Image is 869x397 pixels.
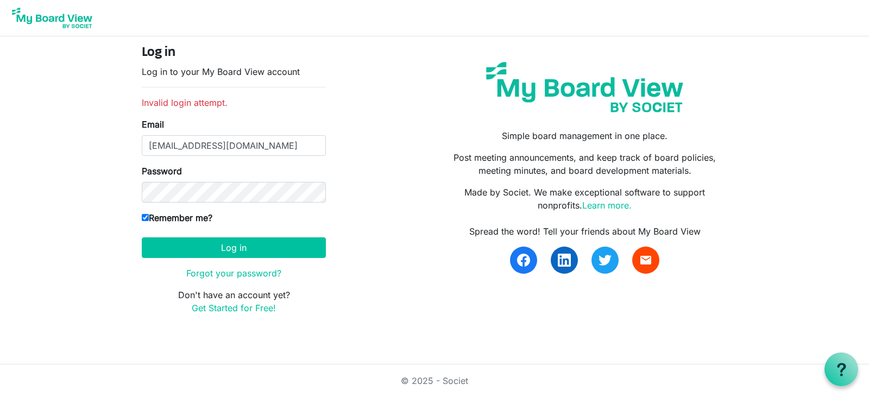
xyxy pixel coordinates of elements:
[639,254,652,267] span: email
[142,45,326,61] h4: Log in
[582,200,632,211] a: Learn more.
[192,303,276,313] a: Get Started for Free!
[558,254,571,267] img: linkedin.svg
[443,129,727,142] p: Simple board management in one place.
[142,118,164,131] label: Email
[443,186,727,212] p: Made by Societ. We make exceptional software to support nonprofits.
[142,288,326,314] p: Don't have an account yet?
[142,214,149,221] input: Remember me?
[142,165,182,178] label: Password
[9,4,96,31] img: My Board View Logo
[142,96,326,109] li: Invalid login attempt.
[186,268,281,279] a: Forgot your password?
[443,225,727,238] div: Spread the word! Tell your friends about My Board View
[632,247,659,274] a: email
[599,254,612,267] img: twitter.svg
[142,211,212,224] label: Remember me?
[142,65,326,78] p: Log in to your My Board View account
[517,254,530,267] img: facebook.svg
[401,375,468,386] a: © 2025 - Societ
[478,54,691,121] img: my-board-view-societ.svg
[443,151,727,177] p: Post meeting announcements, and keep track of board policies, meeting minutes, and board developm...
[142,237,326,258] button: Log in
